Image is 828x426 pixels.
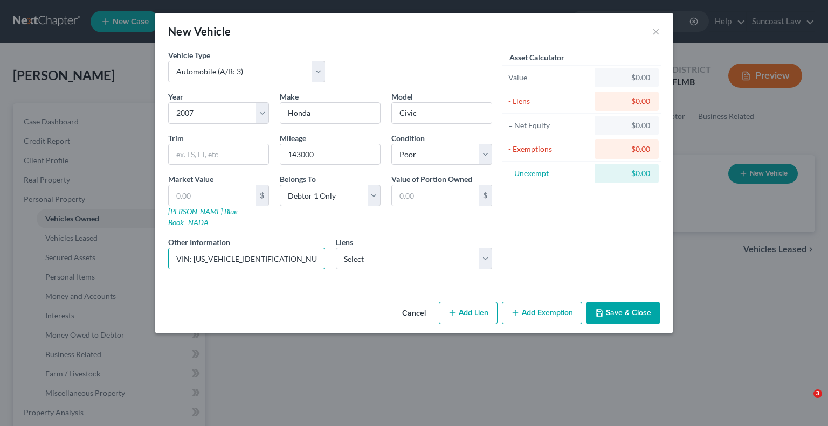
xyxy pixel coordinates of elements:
[391,91,413,102] label: Model
[508,72,590,83] div: Value
[603,168,650,179] div: $0.00
[392,185,479,206] input: 0.00
[168,50,210,61] label: Vehicle Type
[280,103,380,123] input: ex. Nissan
[508,168,590,179] div: = Unexempt
[603,96,650,107] div: $0.00
[508,96,590,107] div: - Liens
[813,389,822,398] span: 3
[394,303,434,324] button: Cancel
[652,25,660,38] button: ×
[168,24,231,39] div: New Vehicle
[169,185,256,206] input: 0.00
[392,103,492,123] input: ex. Altima
[603,72,650,83] div: $0.00
[168,207,237,227] a: [PERSON_NAME] Blue Book
[586,302,660,324] button: Save & Close
[502,302,582,324] button: Add Exemption
[603,144,650,155] div: $0.00
[391,173,472,185] label: Value of Portion Owned
[509,52,564,63] label: Asset Calculator
[168,91,183,102] label: Year
[256,185,268,206] div: $
[603,120,650,131] div: $0.00
[188,218,209,227] a: NADA
[280,174,316,184] span: Belongs To
[336,236,353,248] label: Liens
[168,236,230,248] label: Other Information
[508,144,590,155] div: - Exemptions
[439,302,498,324] button: Add Lien
[280,132,306,144] label: Mileage
[168,173,213,185] label: Market Value
[168,132,184,144] label: Trim
[169,248,325,269] input: (optional)
[791,389,817,415] iframe: Intercom live chat
[280,144,380,165] input: --
[169,144,268,165] input: ex. LS, LT, etc
[508,120,590,131] div: = Net Equity
[391,132,425,144] label: Condition
[479,185,492,206] div: $
[280,92,299,101] span: Make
